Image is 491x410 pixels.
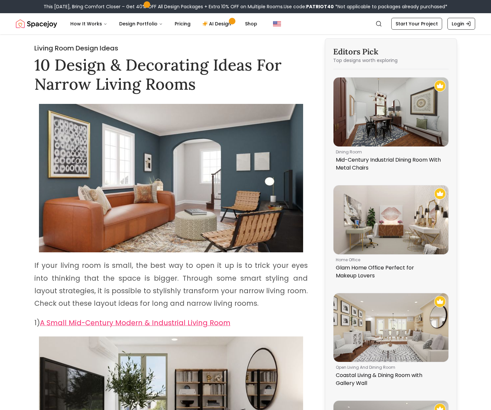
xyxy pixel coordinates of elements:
[16,17,57,30] img: Spacejoy Logo
[34,55,308,93] h1: 10 Design & Decorating Ideas For Narrow Living Rooms
[434,80,446,92] img: Recommended Spacejoy Design - Mid-Century Industrial Dining Room With Metal Chairs
[240,17,263,30] a: Shop
[16,17,57,30] a: Spacejoy
[334,3,447,10] span: *Not applicable to packages already purchased*
[114,17,168,30] button: Design Portfolio
[34,44,308,53] h2: Living Room Design Ideas
[40,320,230,327] a: A Small Mid-Century Modern & Industrial Living Room
[336,365,443,370] p: open living and dining room
[169,17,196,30] a: Pricing
[65,17,113,30] button: How It Works
[336,371,443,387] p: Coastal Living & Dining Room with Gallery Wall
[284,3,334,10] span: Use code:
[44,3,447,10] div: This [DATE], Bring Comfort Closer – Get 40% OFF All Design Packages + Extra 10% OFF on Multiple R...
[34,261,308,308] span: If your living room is small, the best way to open it up is to trick your eyes into thinking that...
[333,47,449,57] h3: Editors Pick
[197,17,238,30] a: AI Design
[333,293,449,390] a: Coastal Living & Dining Room with Gallery WallRecommended Spacejoy Design - Coastal Living & Dini...
[336,149,443,155] p: dining room
[333,185,448,254] img: Glam Home Office Perfect for Makeup Lovers
[273,20,281,28] img: United States
[333,77,449,174] a: Mid-Century Industrial Dining Room With Metal ChairsRecommended Spacejoy Design - Mid-Century Ind...
[16,13,475,34] nav: Global
[65,17,263,30] nav: Main
[333,57,449,64] p: Top designs worth exploring
[333,78,448,146] img: Mid-Century Industrial Dining Room With Metal Chairs
[306,3,334,10] b: PATRIOT40
[336,156,443,172] p: Mid-Century Industrial Dining Room With Metal Chairs
[336,264,443,280] p: Glam Home Office Perfect for Makeup Lovers
[391,18,442,30] a: Start Your Project
[40,318,230,328] span: A Small Mid-Century Modern & Industrial Living Room
[34,318,40,328] span: 1)
[447,18,475,30] a: Login
[333,185,449,282] a: Glam Home Office Perfect for Makeup LoversRecommended Spacejoy Design - Glam Home Office Perfect ...
[434,188,446,200] img: Recommended Spacejoy Design - Glam Home Office Perfect for Makeup Lovers
[333,293,448,362] img: Coastal Living & Dining Room with Gallery Wall
[434,296,446,307] img: Recommended Spacejoy Design - Coastal Living & Dining Room with Gallery Wall
[336,257,443,263] p: home office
